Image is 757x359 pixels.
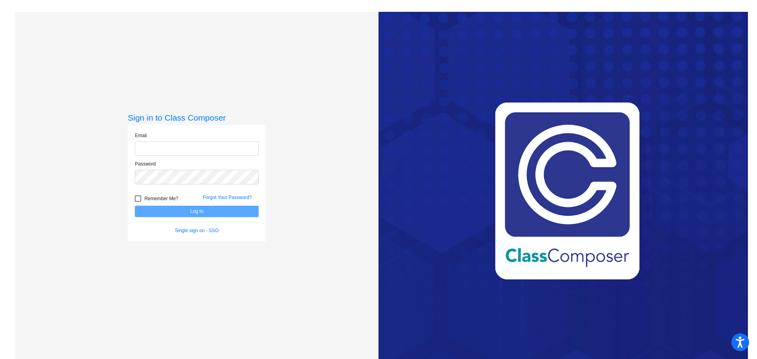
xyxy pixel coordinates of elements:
span: Remember Me? [144,194,178,203]
button: Log In [135,206,259,217]
h3: Sign in to Class Composer [128,113,266,123]
label: Password [135,160,156,167]
a: Forgot Your Password? [203,195,252,200]
label: Email [135,132,147,139]
a: Single sign on - SSO [175,228,219,233]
